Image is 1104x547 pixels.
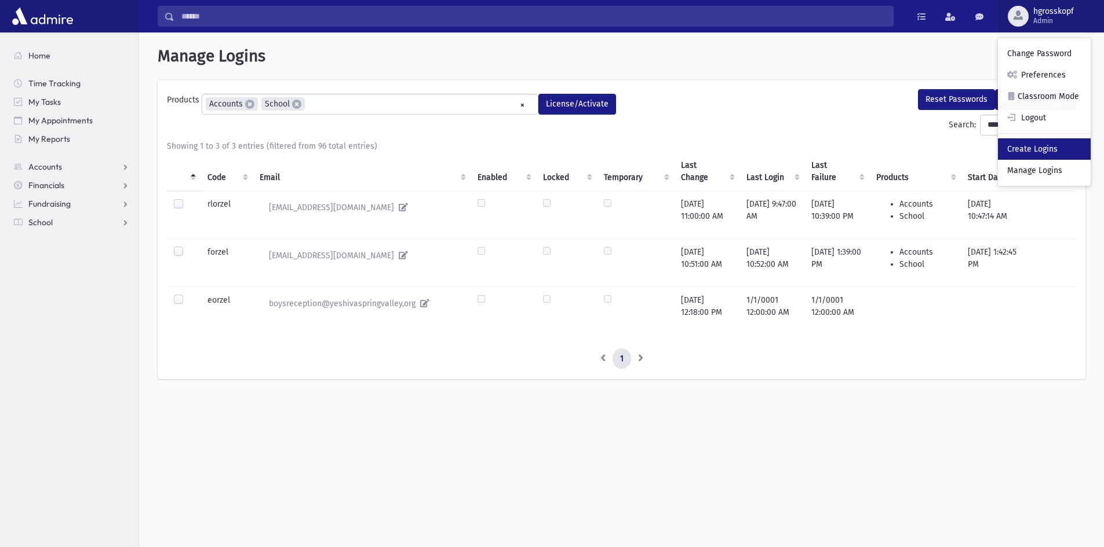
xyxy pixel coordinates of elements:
[28,161,62,172] span: Accounts
[674,238,739,287] td: [DATE] 10:51:00 AM
[998,43,1091,64] a: Change Password
[28,180,64,190] span: Financials
[674,190,739,238] td: [DATE] 11:00:00 AM
[9,5,76,28] img: AdmirePro
[674,152,739,191] th: Last Change : activate to sort column ascending
[739,287,804,325] td: 1/1/0001 12:00:00 AM
[5,157,139,176] a: Accounts
[998,64,1091,86] a: Preferences
[918,89,995,110] button: Reset Passwords
[538,94,616,115] button: License/Activate
[949,115,1076,135] label: Search:
[899,210,954,222] li: School
[206,97,258,111] li: Accounts
[167,140,1076,152] div: Showing 1 to 3 of 3 entries (filtered from 96 total entries)
[292,100,301,109] span: ×
[998,107,1091,129] a: Logout
[980,115,1076,135] input: Search:
[597,152,673,191] th: Temporary : activate to sort column ascending
[260,198,463,217] a: [EMAIL_ADDRESS][DOMAIN_NAME]
[28,78,81,89] span: Time Tracking
[28,134,70,144] span: My Reports
[260,294,463,313] a: boysreception@yeshivaspringvalley,org
[174,6,893,27] input: Search
[158,46,1085,66] h1: Manage Logins
[201,190,253,238] td: rlorzel
[1033,7,1074,16] span: hgrosskopf
[28,50,50,61] span: Home
[5,176,139,194] a: Financials
[1033,16,1074,25] span: Admin
[201,238,253,287] td: forzel
[899,246,954,258] li: Accounts
[5,46,139,65] a: Home
[201,287,253,325] td: eorzel
[201,152,253,191] th: Code : activate to sort column ascending
[674,287,739,325] td: [DATE] 12:18:00 PM
[899,258,954,270] li: School
[995,89,1076,110] button: Deactivate Logins
[5,93,139,111] a: My Tasks
[804,152,869,191] th: Last Failure : activate to sort column ascending
[471,152,536,191] th: Enabled : activate to sort column ascending
[899,198,954,210] li: Accounts
[253,152,470,191] th: Email : activate to sort column ascending
[804,190,869,238] td: [DATE] 10:39:00 PM
[739,238,804,287] td: [DATE] 10:52:00 AM
[804,287,869,325] td: 1/1/0001 12:00:00 AM
[167,94,202,110] label: Products
[739,190,804,238] td: [DATE] 9:47:00 AM
[613,348,631,369] a: 1
[998,138,1091,160] a: Create Logins
[5,213,139,232] a: School
[5,74,139,93] a: Time Tracking
[520,98,525,112] span: Remove all items
[804,238,869,287] td: [DATE] 1:39:00 PM
[261,97,305,111] li: School
[869,152,961,191] th: Products : activate to sort column ascending
[28,97,61,107] span: My Tasks
[167,152,201,191] th: : activate to sort column descending
[961,238,1026,287] td: [DATE] 1:42:45 PM
[739,152,804,191] th: Last Login : activate to sort column ascending
[5,130,139,148] a: My Reports
[260,246,463,265] a: [EMAIL_ADDRESS][DOMAIN_NAME]
[998,160,1091,181] a: Manage Logins
[28,217,53,227] span: School
[245,100,254,109] span: ×
[28,115,93,126] span: My Appointments
[998,86,1091,107] a: Classroom Mode
[961,190,1026,238] td: [DATE] 10:47:14 AM
[5,111,139,130] a: My Appointments
[5,194,139,213] a: Fundraising
[28,199,71,209] span: Fundraising
[536,152,597,191] th: Locked : activate to sort column ascending
[961,152,1026,191] th: Start Date : activate to sort column ascending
